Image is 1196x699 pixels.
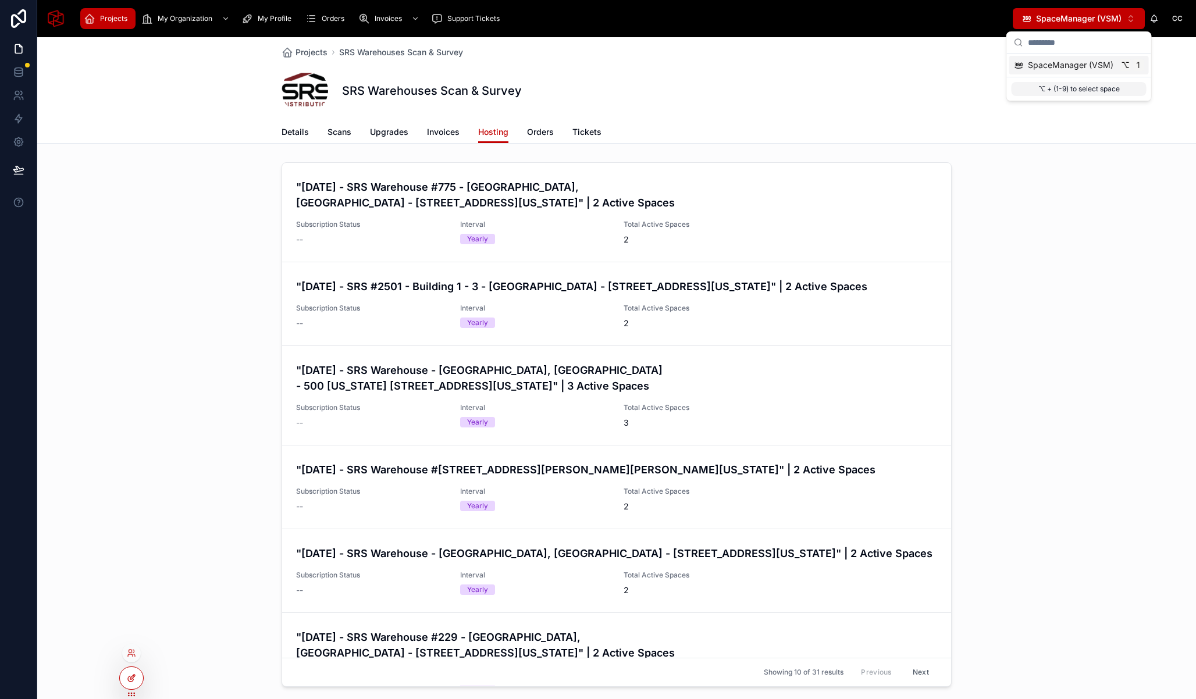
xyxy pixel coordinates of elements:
[296,545,937,561] h4: "[DATE] - SRS Warehouse - [GEOGRAPHIC_DATA], [GEOGRAPHIC_DATA] - [STREET_ADDRESS][US_STATE]" | 2 ...
[74,6,1013,31] div: scrollable content
[1134,60,1143,70] span: 1
[467,318,488,328] div: Yearly
[322,14,344,23] span: Orders
[328,122,351,145] a: Scans
[467,584,488,595] div: Yearly
[1036,13,1122,24] span: SpaceManager (VSM)
[460,487,610,496] span: Interval
[478,126,508,138] span: Hosting
[296,462,937,477] h4: "[DATE] - SRS Warehouse #[STREET_ADDRESS][PERSON_NAME][PERSON_NAME][US_STATE]" | 2 Active Spaces
[282,126,309,138] span: Details
[1172,14,1183,23] span: CC
[282,445,951,529] a: "[DATE] - SRS Warehouse #[STREET_ADDRESS][PERSON_NAME][PERSON_NAME][US_STATE]" | 2 Active SpacesS...
[764,668,843,677] span: Showing 10 of 31 results
[1028,59,1113,71] span: SpaceManager (VSM)
[296,220,446,229] span: Subscription Status
[572,122,601,145] a: Tickets
[282,47,328,58] a: Projects
[328,126,351,138] span: Scans
[375,14,402,23] span: Invoices
[296,417,303,429] span: --
[460,403,610,412] span: Interval
[624,570,774,580] span: Total Active Spaces
[282,122,309,145] a: Details
[527,126,554,138] span: Orders
[296,629,937,661] h4: "[DATE] - SRS Warehouse #229 - [GEOGRAPHIC_DATA], [GEOGRAPHIC_DATA] - [STREET_ADDRESS][US_STATE]"...
[80,8,136,29] a: Projects
[1121,60,1130,70] span: ⌥
[572,126,601,138] span: Tickets
[1013,8,1145,29] button: Select Button
[302,8,353,29] a: Orders
[282,163,951,262] a: "[DATE] - SRS Warehouse #775 - [GEOGRAPHIC_DATA], [GEOGRAPHIC_DATA] - [STREET_ADDRESS][US_STATE]"...
[296,47,328,58] span: Projects
[296,318,303,329] span: --
[296,584,303,596] span: --
[282,262,951,345] a: "[DATE] - SRS #2501 - Building 1 - 3 - [GEOGRAPHIC_DATA] - [STREET_ADDRESS][US_STATE]" | 2 Active...
[282,529,951,612] a: "[DATE] - SRS Warehouse - [GEOGRAPHIC_DATA], [GEOGRAPHIC_DATA] - [STREET_ADDRESS][US_STATE]" | 2 ...
[355,8,425,29] a: Invoices
[467,234,488,244] div: Yearly
[624,487,774,496] span: Total Active Spaces
[624,417,774,429] span: 3
[427,126,460,138] span: Invoices
[624,584,774,596] span: 2
[624,318,774,329] span: 2
[238,8,300,29] a: My Profile
[1007,54,1151,77] div: Suggestions
[624,403,774,412] span: Total Active Spaces
[1012,82,1147,96] p: ⌥ + (1-9) to select space
[296,403,446,412] span: Subscription Status
[624,501,774,512] span: 2
[296,570,446,580] span: Subscription Status
[296,304,446,313] span: Subscription Status
[339,47,463,58] a: SRS Warehouses Scan & Survey
[427,122,460,145] a: Invoices
[478,122,508,144] a: Hosting
[296,279,937,294] h4: "[DATE] - SRS #2501 - Building 1 - 3 - [GEOGRAPHIC_DATA] - [STREET_ADDRESS][US_STATE]" | 2 Active...
[282,345,951,445] a: "[DATE] - SRS Warehouse - [GEOGRAPHIC_DATA], [GEOGRAPHIC_DATA] - 500 [US_STATE] [STREET_ADDRESS][...
[370,126,408,138] span: Upgrades
[138,8,236,29] a: My Organization
[428,8,508,29] a: Support Tickets
[447,14,500,23] span: Support Tickets
[370,122,408,145] a: Upgrades
[158,14,212,23] span: My Organization
[527,122,554,145] a: Orders
[460,570,610,580] span: Interval
[296,362,937,394] h4: "[DATE] - SRS Warehouse - [GEOGRAPHIC_DATA], [GEOGRAPHIC_DATA] - 500 [US_STATE] [STREET_ADDRESS][...
[258,14,291,23] span: My Profile
[467,501,488,511] div: Yearly
[467,417,488,427] div: Yearly
[296,487,446,496] span: Subscription Status
[47,9,65,28] img: App logo
[100,14,127,23] span: Projects
[460,304,610,313] span: Interval
[624,304,774,313] span: Total Active Spaces
[460,220,610,229] span: Interval
[342,83,522,99] h1: SRS Warehouses Scan & Survey
[905,664,937,682] button: Next
[296,501,303,512] span: --
[296,234,303,245] span: --
[624,220,774,229] span: Total Active Spaces
[296,179,937,211] h4: "[DATE] - SRS Warehouse #775 - [GEOGRAPHIC_DATA], [GEOGRAPHIC_DATA] - [STREET_ADDRESS][US_STATE]"...
[624,234,774,245] span: 2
